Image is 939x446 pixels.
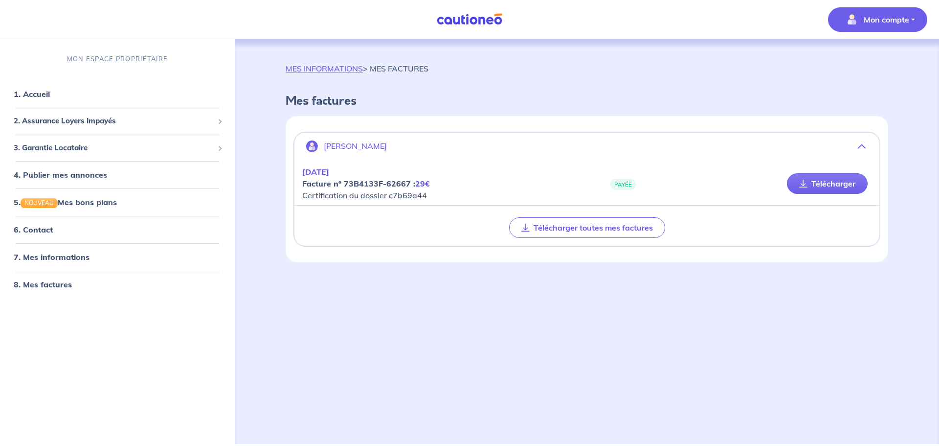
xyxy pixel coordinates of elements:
[302,166,587,201] p: Certification du dossier c7b69a44
[294,135,879,158] button: [PERSON_NAME]
[787,173,868,194] a: Télécharger
[14,197,117,207] a: 5.NOUVEAUMes bons plans
[828,7,927,32] button: illu_account_valid_menu.svgMon compte
[4,165,231,185] div: 4. Publier mes annonces
[4,247,231,267] div: 7. Mes informations
[286,63,428,74] p: > MES FACTURES
[324,141,387,151] p: [PERSON_NAME]
[4,139,231,158] div: 3. Garantie Locataire
[433,13,506,25] img: Cautioneo
[844,12,860,27] img: illu_account_valid_menu.svg
[4,220,231,239] div: 6. Contact
[14,280,72,289] a: 8. Mes factures
[4,84,231,104] div: 1. Accueil
[286,64,363,73] a: MES INFORMATIONS
[14,116,214,127] span: 2. Assurance Loyers Impayés
[14,142,214,154] span: 3. Garantie Locataire
[14,225,53,235] a: 6. Contact
[509,217,665,238] button: Télécharger toutes mes factures
[864,14,909,25] p: Mon compte
[14,252,89,262] a: 7. Mes informations
[4,112,231,131] div: 2. Assurance Loyers Impayés
[610,179,636,190] span: PAYÉE
[4,275,231,294] div: 8. Mes factures
[4,192,231,212] div: 5.NOUVEAUMes bons plans
[286,94,888,108] h4: Mes factures
[415,179,430,188] em: 29€
[14,170,107,180] a: 4. Publier mes annonces
[306,141,318,152] img: illu_account.svg
[302,167,329,177] em: [DATE]
[302,179,430,188] strong: Facture nº 73B4133F-62667 :
[14,89,50,99] a: 1. Accueil
[67,54,168,64] p: MON ESPACE PROPRIÉTAIRE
